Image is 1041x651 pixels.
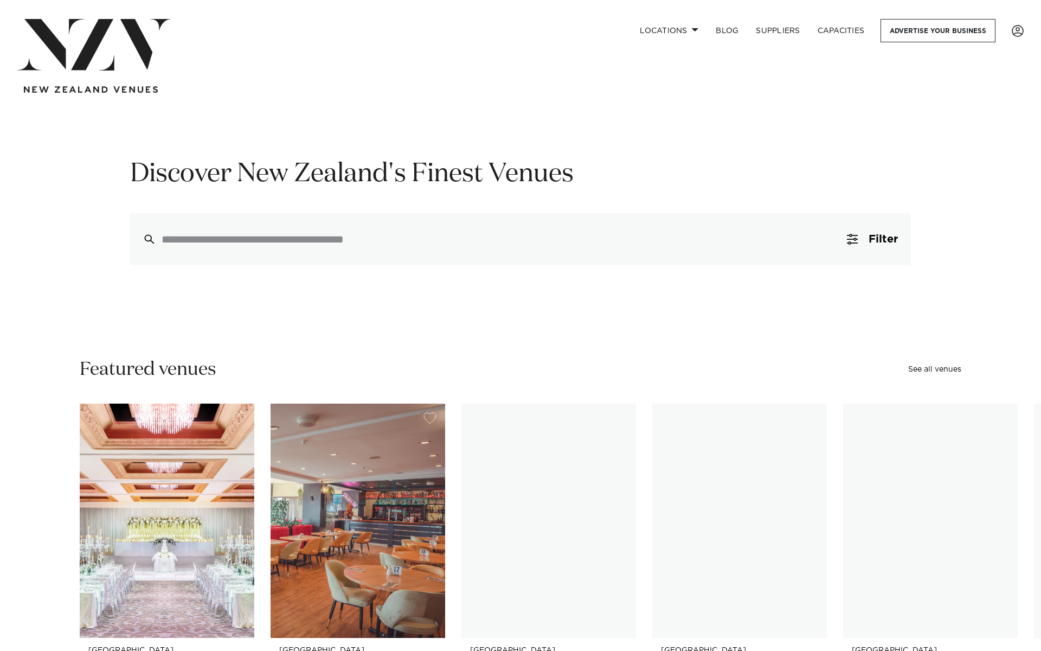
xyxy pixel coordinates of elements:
button: Filter [834,213,911,265]
a: Capacities [809,19,873,42]
img: Dining area at Texas Events in Auckland [271,404,445,638]
img: nzv-logo.png [17,19,171,71]
a: Locations [631,19,707,42]
a: SUPPLIERS [747,19,808,42]
a: See all venues [908,366,961,373]
h2: Featured venues [80,358,216,382]
h1: Discover New Zealand's Finest Venues [130,157,911,192]
a: Advertise your business [881,19,995,42]
span: Filter [869,234,898,245]
img: new-zealand-venues-text.png [24,86,158,93]
a: BLOG [707,19,747,42]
